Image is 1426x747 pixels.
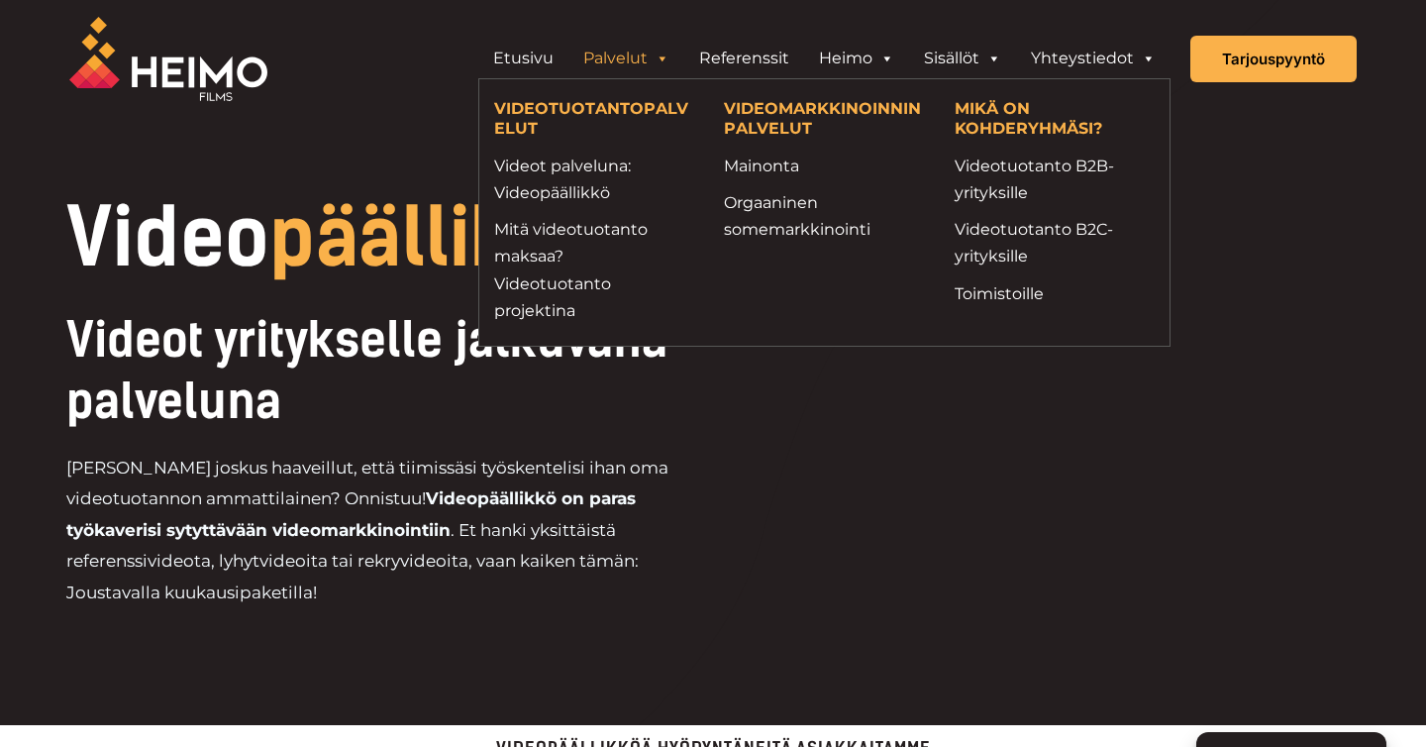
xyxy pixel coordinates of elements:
[468,39,1180,78] aside: Header Widget 1
[955,153,1155,206] a: Videotuotanto B2B-yrityksille
[804,39,909,78] a: Heimo
[494,153,694,206] a: Videot palveluna: Videopäällikkö
[724,189,924,243] a: Orgaaninen somemarkkinointi
[1016,39,1171,78] a: Yhteystiedot
[66,488,636,540] strong: Videopäällikkö on paras työkaverisi sytyttävään videomarkkinointiin
[724,153,924,179] a: Mainonta
[66,311,667,430] span: Videot yritykselle jatkuvana palveluna
[684,39,804,78] a: Referenssit
[955,216,1155,269] a: Videotuotanto B2C-yrityksille
[494,216,694,324] a: Mitä videotuotanto maksaa?Videotuotanto projektina
[478,39,568,78] a: Etusivu
[1190,36,1357,82] a: Tarjouspyyntö
[69,17,267,101] img: Heimo Filmsin logo
[66,198,848,277] h1: Video
[66,453,713,609] p: [PERSON_NAME] joskus haaveillut, että tiimissäsi työskentelisi ihan oma videotuotannon ammattilai...
[724,99,924,142] h4: VIDEOMARKKINOINNIN PALVELUT
[568,39,684,78] a: Palvelut
[269,190,602,285] span: päällikkö
[955,280,1155,307] a: Toimistoille
[955,99,1155,142] h4: MIKÄ ON KOHDERYHMÄSI?
[909,39,1016,78] a: Sisällöt
[494,99,694,142] h4: VIDEOTUOTANTOPALVELUT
